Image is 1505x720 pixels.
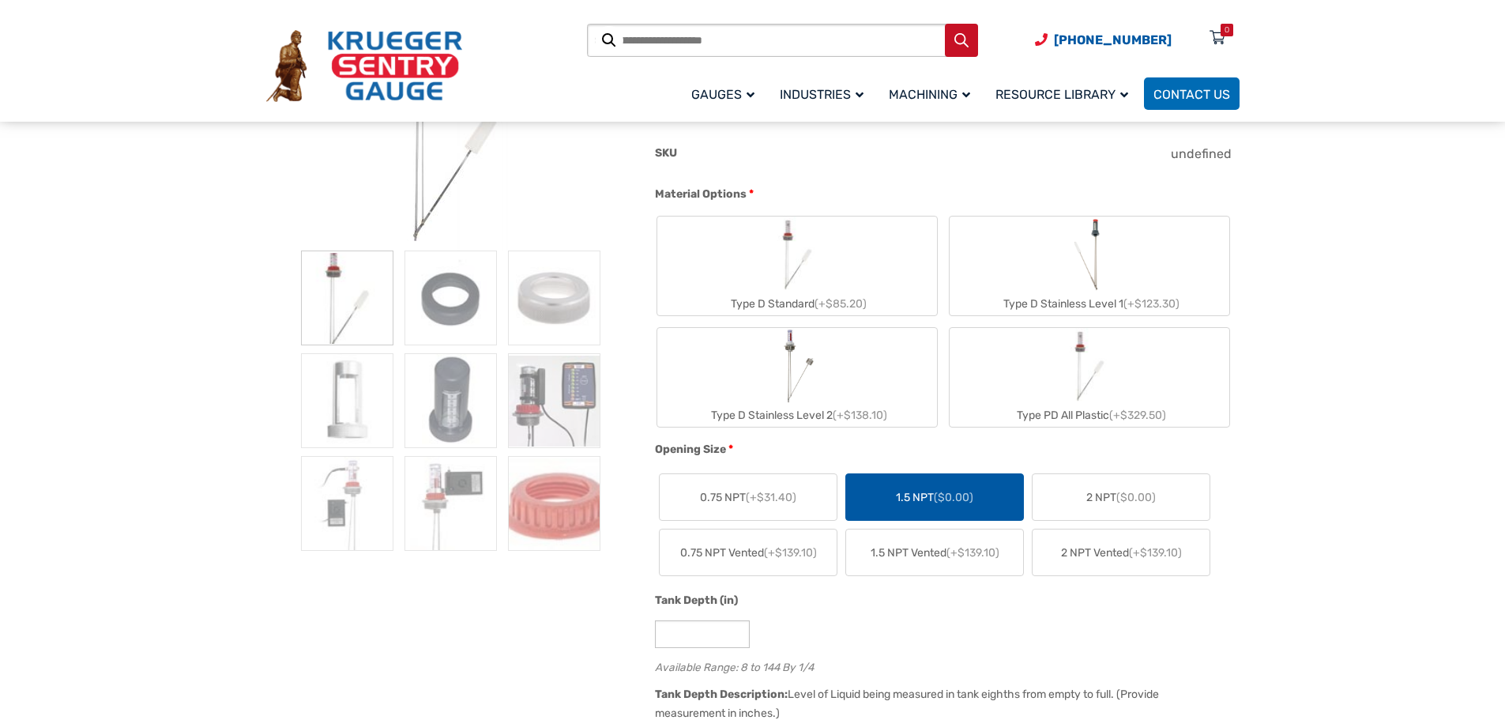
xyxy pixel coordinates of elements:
[728,441,733,458] abbr: required
[995,87,1128,102] span: Resource Library
[680,545,817,561] span: 0.75 NPT Vented
[1068,217,1110,292] img: Chemical Sight Gauge
[657,404,937,427] div: Type D Stainless Level 2
[655,688,788,701] span: Tank Depth Description:
[655,658,1231,673] div: Available Range: 8 to 144 By 1/4
[1171,146,1232,161] span: undefined
[749,186,754,202] abbr: required
[833,409,887,422] span: (+$138.10)
[1116,491,1156,504] span: ($0.00)
[655,187,747,201] span: Material Options
[1129,546,1182,560] span: (+$139.10)
[1153,87,1230,102] span: Contact Us
[404,251,497,345] img: At A Glance - Image 2
[950,217,1229,315] label: Type D Stainless Level 1
[770,75,879,112] a: Industries
[356,13,546,251] img: At A Glance
[301,353,393,448] img: At A Glance - Image 4
[1109,409,1166,422] span: (+$329.50)
[1061,545,1182,561] span: 2 NPT Vented
[700,489,796,506] span: 0.75 NPT
[950,292,1229,315] div: Type D Stainless Level 1
[301,251,393,345] img: At A Glance
[1035,30,1172,50] a: Phone Number (920) 434-8860
[404,456,497,551] img: At A Glance - Image 8
[301,456,393,551] img: At A Glance - Image 7
[595,26,623,55] a: View full-screen image gallery
[657,217,937,315] label: Type D Standard
[657,292,937,315] div: Type D Standard
[946,546,999,560] span: (+$139.10)
[764,546,817,560] span: (+$139.10)
[950,328,1229,427] label: Type PD All Plastic
[655,443,726,456] span: Opening Size
[1086,489,1156,506] span: 2 NPT
[657,328,937,427] label: Type D Stainless Level 2
[815,297,867,311] span: (+$85.20)
[682,75,770,112] a: Gauges
[889,87,970,102] span: Machining
[691,87,754,102] span: Gauges
[871,545,999,561] span: 1.5 NPT Vented
[1144,77,1240,110] a: Contact Us
[655,146,677,160] span: SKU
[655,688,1159,720] div: Level of Liquid being measured in tank eighths from empty to full. (Provide measurement in inches.)
[986,75,1144,112] a: Resource Library
[655,594,738,607] span: Tank Depth (in)
[746,491,796,504] span: (+$31.40)
[879,75,986,112] a: Machining
[950,404,1229,427] div: Type PD All Plastic
[1225,24,1229,36] div: 0
[266,30,462,103] img: Krueger Sentry Gauge
[780,87,863,102] span: Industries
[1054,32,1172,47] span: [PHONE_NUMBER]
[896,489,973,506] span: 1.5 NPT
[934,491,973,504] span: ($0.00)
[508,251,600,345] img: At A Glance - Image 3
[404,353,497,448] img: At A Glance - Image 5
[508,353,600,448] img: At A Glance - Image 6
[1123,297,1180,311] span: (+$123.30)
[508,456,600,551] img: At A Glance - Image 9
